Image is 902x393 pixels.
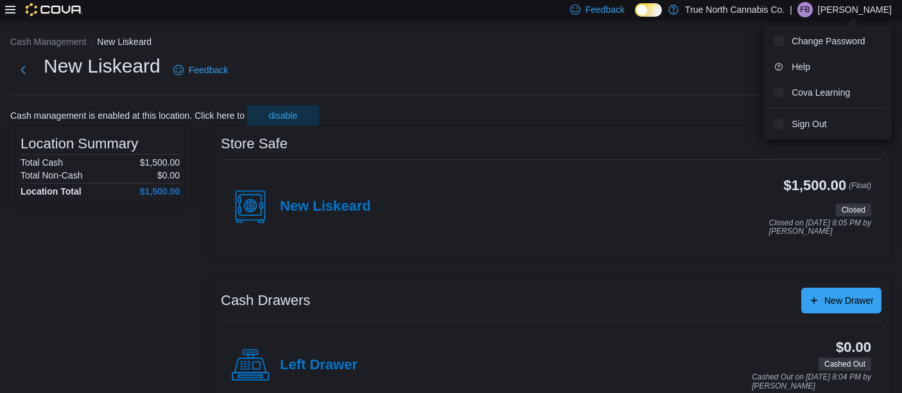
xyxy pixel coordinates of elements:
[836,340,871,355] h3: $0.00
[10,37,86,47] button: Cash Management
[269,109,297,122] span: disable
[797,2,813,17] div: Felix Brining
[801,288,881,313] button: New Drawer
[752,373,871,390] p: Cashed Out on [DATE] 8:04 PM by [PERSON_NAME]
[784,178,847,193] h3: $1,500.00
[836,204,871,216] span: Closed
[21,157,63,168] h6: Total Cash
[280,357,358,374] h4: Left Drawer
[280,198,371,215] h4: New Liskeard
[21,136,138,152] h3: Location Summary
[635,3,662,17] input: Dark Mode
[819,358,871,371] span: Cashed Out
[818,2,892,17] p: [PERSON_NAME]
[792,35,865,48] span: Change Password
[824,358,865,370] span: Cashed Out
[140,157,180,168] p: $1,500.00
[769,219,871,236] p: Closed on [DATE] 8:05 PM by [PERSON_NAME]
[824,294,874,307] span: New Drawer
[168,57,233,83] a: Feedback
[768,57,887,77] button: Help
[44,53,160,79] h1: New Liskeard
[97,37,152,47] button: New Liskeard
[842,204,865,216] span: Closed
[849,178,871,201] p: (Float)
[585,3,625,16] span: Feedback
[140,186,180,197] h4: $1,500.00
[10,110,245,121] p: Cash management is enabled at this location. Click here to
[247,105,319,126] button: disable
[157,170,180,180] p: $0.00
[792,86,850,99] span: Cova Learning
[189,64,228,76] span: Feedback
[768,82,887,103] button: Cova Learning
[21,186,82,197] h4: Location Total
[790,2,792,17] p: |
[800,2,810,17] span: FB
[26,3,83,16] img: Cova
[792,118,826,130] span: Sign Out
[685,2,785,17] p: True North Cannabis Co.
[221,293,310,308] h3: Cash Drawers
[768,31,887,51] button: Change Password
[10,57,36,83] button: Next
[21,170,83,180] h6: Total Non-Cash
[792,60,810,73] span: Help
[768,114,887,134] button: Sign Out
[10,35,892,51] nav: An example of EuiBreadcrumbs
[221,136,288,152] h3: Store Safe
